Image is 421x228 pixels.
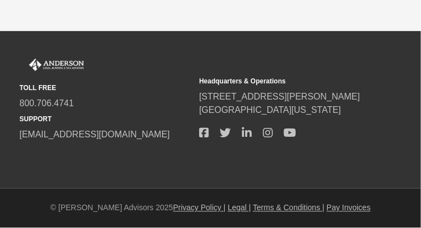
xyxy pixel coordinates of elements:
[199,76,371,86] small: Headquarters & Operations
[19,98,74,108] a: 800.706.4741
[19,83,191,93] small: TOLL FREE
[199,92,360,101] a: [STREET_ADDRESS][PERSON_NAME]
[228,204,251,212] a: Legal |
[19,130,170,139] a: [EMAIL_ADDRESS][DOMAIN_NAME]
[199,105,341,115] a: [GEOGRAPHIC_DATA][US_STATE]
[19,114,191,124] small: SUPPORT
[173,204,226,212] a: Privacy Policy |
[253,204,324,212] a: Terms & Conditions |
[19,59,86,72] img: Anderson Advisors Platinum Portal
